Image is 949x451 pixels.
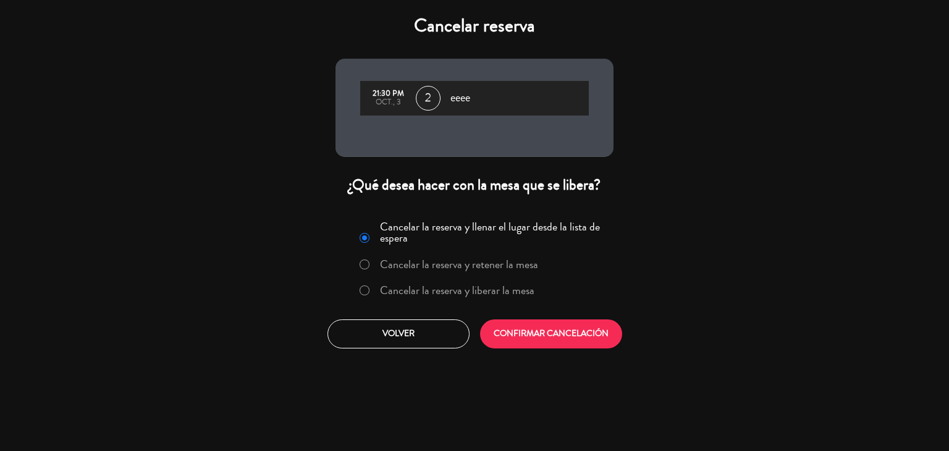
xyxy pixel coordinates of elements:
label: Cancelar la reserva y liberar la mesa [380,285,534,296]
button: CONFIRMAR CANCELACIÓN [480,319,622,348]
span: 2 [416,86,441,111]
label: Cancelar la reserva y retener la mesa [380,259,538,270]
div: oct., 3 [366,98,410,107]
label: Cancelar la reserva y llenar el lugar desde la lista de espera [380,221,606,243]
span: eeee [450,89,470,107]
h4: Cancelar reserva [335,15,614,37]
div: ¿Qué desea hacer con la mesa que se libera? [335,175,614,195]
button: Volver [327,319,470,348]
div: 21:30 PM [366,90,410,98]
